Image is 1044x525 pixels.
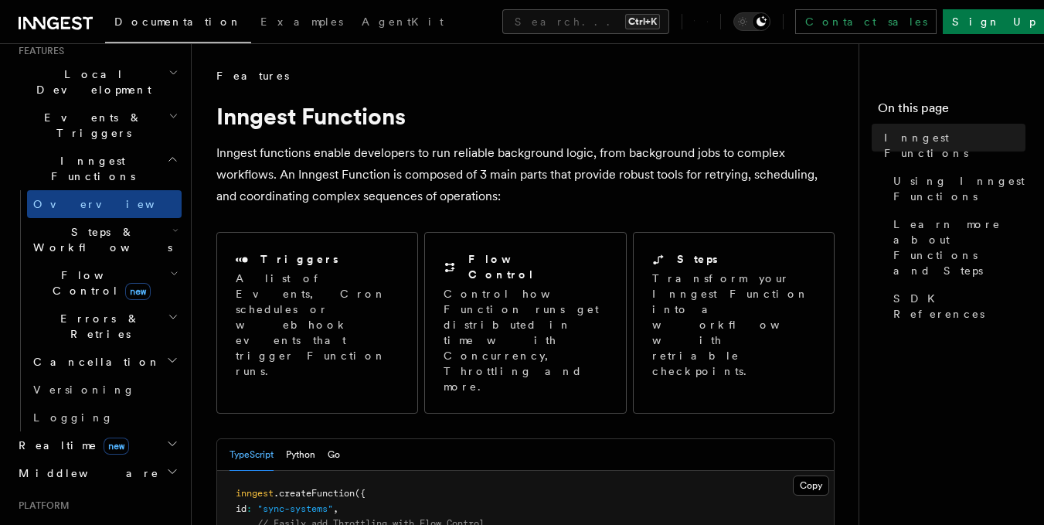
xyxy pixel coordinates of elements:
[27,190,182,218] a: Overview
[114,15,242,28] span: Documentation
[27,224,172,255] span: Steps & Workflows
[27,348,182,376] button: Cancellation
[12,190,182,431] div: Inngest Functions
[355,488,366,499] span: ({
[27,261,182,305] button: Flow Controlnew
[12,438,129,453] span: Realtime
[33,384,135,396] span: Versioning
[352,5,453,42] a: AgentKit
[12,465,159,481] span: Middleware
[251,5,352,42] a: Examples
[887,285,1025,328] a: SDK References
[104,438,129,455] span: new
[733,12,770,31] button: Toggle dark mode
[27,376,182,404] a: Versioning
[887,167,1025,210] a: Using Inngest Functions
[260,15,343,28] span: Examples
[216,142,835,207] p: Inngest functions enable developers to run reliable background logic, from background jobs to com...
[125,283,151,300] span: new
[625,14,660,29] kbd: Ctrl+K
[33,198,192,210] span: Overview
[247,503,252,514] span: :
[652,271,818,379] p: Transform your Inngest Function into a workflow with retriable checkpoints.
[27,311,168,342] span: Errors & Retries
[893,173,1025,204] span: Using Inngest Functions
[328,439,340,471] button: Go
[27,268,170,298] span: Flow Control
[893,216,1025,278] span: Learn more about Functions and Steps
[257,503,333,514] span: "sync-systems"
[677,251,718,267] h2: Steps
[12,499,70,512] span: Platform
[12,459,182,487] button: Middleware
[12,110,168,141] span: Events & Triggers
[878,124,1025,167] a: Inngest Functions
[884,130,1025,161] span: Inngest Functions
[230,439,274,471] button: TypeScript
[260,251,338,267] h2: Triggers
[424,232,626,414] a: Flow ControlControl how Function runs get distributed in time with Concurrency, Throttling and more.
[878,99,1025,124] h4: On this page
[12,147,182,190] button: Inngest Functions
[27,404,182,431] a: Logging
[236,488,274,499] span: inngest
[793,476,829,496] button: Copy
[468,251,607,282] h2: Flow Control
[12,66,168,97] span: Local Development
[12,104,182,147] button: Events & Triggers
[216,102,835,130] h1: Inngest Functions
[33,411,114,424] span: Logging
[795,9,937,34] a: Contact sales
[27,218,182,261] button: Steps & Workflows
[274,488,355,499] span: .createFunction
[502,9,669,34] button: Search...Ctrl+K
[27,354,161,370] span: Cancellation
[887,210,1025,285] a: Learn more about Functions and Steps
[12,45,64,57] span: Features
[12,153,167,184] span: Inngest Functions
[286,439,315,471] button: Python
[12,60,182,104] button: Local Development
[216,232,418,414] a: TriggersA list of Events, Cron schedules or webhook events that trigger Function runs.
[362,15,444,28] span: AgentKit
[444,286,607,394] p: Control how Function runs get distributed in time with Concurrency, Throttling and more.
[27,305,182,348] button: Errors & Retries
[216,68,289,84] span: Features
[105,5,251,43] a: Documentation
[236,503,247,514] span: id
[633,232,835,414] a: StepsTransform your Inngest Function into a workflow with retriable checkpoints.
[236,271,399,379] p: A list of Events, Cron schedules or webhook events that trigger Function runs.
[333,503,338,514] span: ,
[12,431,182,459] button: Realtimenew
[893,291,1025,322] span: SDK References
